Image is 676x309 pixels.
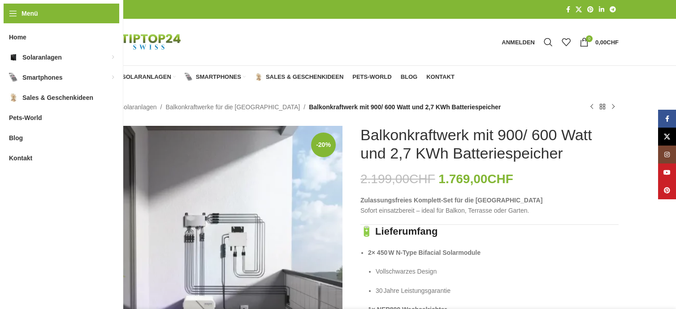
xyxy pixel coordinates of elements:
span: Menü [22,9,38,18]
span: Smartphones [22,69,62,86]
span: 0 [586,35,593,42]
a: Vorheriges Produkt [586,102,597,112]
img: Smartphones [9,73,18,82]
span: CHF [607,39,619,46]
strong: 2× 450 W N‑Type Bifacial Solarmodule [368,249,481,256]
span: Pets-World [9,110,42,126]
span: CHF [487,172,513,186]
span: Solaranlagen [22,49,62,65]
span: Balkonkraftwerk mit 900/ 600 Watt und 2,7 KWh Batteriespeicher [309,102,501,112]
p: Vollschwarzes Design [376,266,619,276]
a: YouTube Social Link [658,163,676,181]
bdi: 2.199,00 [360,172,435,186]
a: 0 0,00CHF [575,33,623,51]
span: -20% [311,133,336,157]
nav: Breadcrumb [84,102,501,112]
a: Solaranlagen [120,102,157,112]
span: Pets-World [352,73,391,81]
a: Logo der Website [84,38,196,45]
span: Anmelden [502,39,535,45]
h3: 🔋 Lieferumfang [360,225,619,239]
div: Meine Wunschliste [557,33,575,51]
a: LinkedIn Social Link [596,4,607,16]
span: Blog [401,73,418,81]
a: Pets-World [352,68,391,86]
a: Kontakt [426,68,455,86]
a: Solaranlagen [111,68,176,86]
a: Pinterest Social Link [658,181,676,199]
img: Sales & Geschenkideen [255,73,263,81]
a: X Social Link [658,128,676,146]
a: Facebook Social Link [658,110,676,128]
a: Blog [401,68,418,86]
span: Kontakt [9,150,32,166]
span: Sales & Geschenkideen [22,90,93,106]
a: Telegram Social Link [607,4,619,16]
p: Sofort einsatzbereit – ideal für Balkon, Terrasse oder Garten. [360,195,619,215]
a: Suche [539,33,557,51]
div: Hauptnavigation [80,68,459,86]
a: Nächstes Produkt [608,102,619,112]
span: Kontakt [426,73,455,81]
a: Pinterest Social Link [585,4,596,16]
p: 30 Jahre Leistungsgarantie [376,286,619,296]
span: Sales & Geschenkideen [266,73,343,81]
strong: Zulassungsfreies Komplett‑Set für die [GEOGRAPHIC_DATA] [360,197,542,204]
a: X Social Link [573,4,585,16]
img: Solaranlagen [9,53,18,62]
span: Smartphones [196,73,241,81]
h1: Balkonkraftwerk mit 900/ 600 Watt und 2,7 KWh Batteriespeicher [360,126,619,163]
a: Balkonkraftwerke für die [GEOGRAPHIC_DATA] [165,102,300,112]
a: Facebook Social Link [563,4,573,16]
a: Sales & Geschenkideen [255,68,343,86]
img: Sales & Geschenkideen [9,93,18,102]
a: Anmelden [497,33,539,51]
bdi: 1.769,00 [438,172,513,186]
a: Smartphones [185,68,246,86]
img: Smartphones [185,73,193,81]
span: Blog [9,130,23,146]
bdi: 0,00 [595,39,619,46]
span: CHF [409,172,435,186]
span: Home [9,29,26,45]
span: Solaranlagen [122,73,171,81]
a: Instagram Social Link [658,146,676,163]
